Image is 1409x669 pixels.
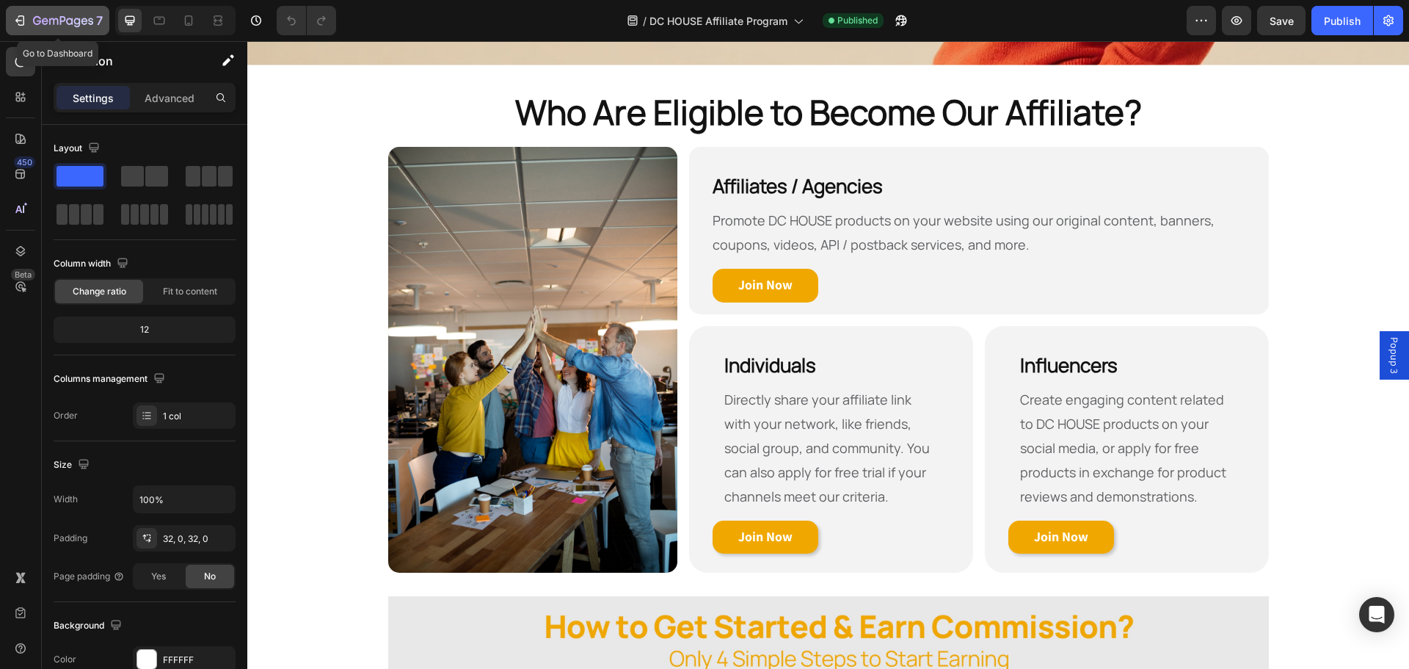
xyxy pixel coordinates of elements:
strong: Affiliates / Agencies [465,131,636,158]
span: / [643,13,647,29]
span: Promote DC HOUSE products on your website using our original content, banners, coupons, videos, A... [465,170,967,212]
a: Join Now [465,228,571,261]
div: 32, 0, 32, 0 [163,532,232,546]
strong: Influencers [773,311,870,337]
div: Color [54,653,76,666]
p: 7 [96,12,103,29]
span: Yes [151,570,166,583]
p: Advanced [145,90,194,106]
button: 7 [6,6,109,35]
span: Save [1270,15,1294,27]
div: Padding [54,532,87,545]
span: Popup 3 [1140,296,1154,333]
div: 12 [57,319,233,340]
span: Change ratio [73,285,126,298]
div: Background [54,616,125,636]
div: 1 col [163,410,232,423]
div: Order [54,409,78,422]
div: Size [54,455,92,475]
div: Width [54,493,78,506]
div: Page padding [54,570,125,583]
iframe: Design area [247,41,1409,669]
p: Section [71,52,192,70]
strong: Join Now [491,487,545,504]
strong: Join Now [787,487,841,504]
span: DC HOUSE Affiliate Program [649,13,787,29]
div: Open Intercom Messenger [1359,597,1394,632]
button: Publish [1311,6,1373,35]
span: Create engaging content related to DC HOUSE products on your social media, or apply for free prod... [773,350,979,464]
span: No [204,570,216,583]
span: Published [837,14,878,27]
div: Publish [1324,13,1361,29]
div: Column width [54,254,131,274]
a: Join Now [465,480,571,513]
strong: Join Now [491,235,545,252]
button: Save [1257,6,1306,35]
img: DC HOUSE Affiliate Program | Earn 5% Commission [141,106,431,532]
div: 450 [14,156,35,168]
span: Fit to content [163,285,217,298]
input: Auto [134,486,235,513]
div: Columns management [54,369,168,389]
a: Join Now [761,480,867,513]
div: FFFFFF [163,654,232,667]
div: Beta [11,269,35,281]
p: Settings [73,90,114,106]
div: Layout [54,139,103,159]
div: Undo/Redo [277,6,336,35]
span: Who Are Eligible to Become Our Affiliate? [268,48,895,94]
strong: Individuals [477,311,569,337]
span: Directly share your affiliate link with your network, like friends, social group, and community. ... [477,350,682,464]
